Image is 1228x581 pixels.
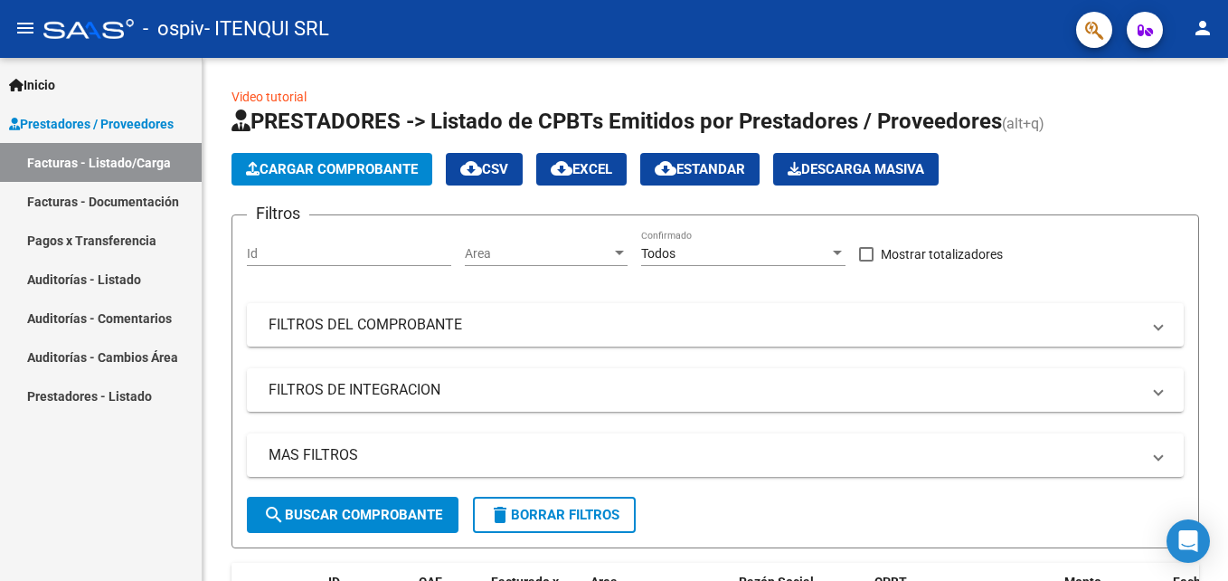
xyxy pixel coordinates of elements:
[263,504,285,526] mat-icon: search
[773,153,939,186] button: Descarga Masiva
[460,161,508,177] span: CSV
[655,157,676,179] mat-icon: cloud_download
[246,161,418,177] span: Cargar Comprobante
[231,90,307,104] a: Video tutorial
[247,368,1184,412] mat-expansion-panel-header: FILTROS DE INTEGRACION
[247,201,309,226] h3: Filtros
[640,153,760,186] button: Estandar
[231,109,1002,134] span: PRESTADORES -> Listado de CPBTs Emitidos por Prestadores / Proveedores
[263,507,442,523] span: Buscar Comprobante
[204,9,329,49] span: - ITENQUI SRL
[655,161,745,177] span: Estandar
[551,161,612,177] span: EXCEL
[465,246,611,262] span: Area
[9,114,174,134] span: Prestadores / Proveedores
[269,445,1140,465] mat-panel-title: MAS FILTROS
[1192,17,1214,39] mat-icon: person
[269,315,1140,335] mat-panel-title: FILTROS DEL COMPROBANTE
[489,504,511,526] mat-icon: delete
[788,161,924,177] span: Descarga Masiva
[9,75,55,95] span: Inicio
[247,433,1184,477] mat-expansion-panel-header: MAS FILTROS
[460,157,482,179] mat-icon: cloud_download
[446,153,523,186] button: CSV
[473,497,636,533] button: Borrar Filtros
[143,9,204,49] span: - ospiv
[247,303,1184,347] mat-expansion-panel-header: FILTROS DEL COMPROBANTE
[269,380,1140,400] mat-panel-title: FILTROS DE INTEGRACION
[773,153,939,186] app-download-masive: Descarga masiva de comprobantes (adjuntos)
[247,497,458,533] button: Buscar Comprobante
[641,246,675,261] span: Todos
[231,153,432,186] button: Cargar Comprobante
[536,153,627,186] button: EXCEL
[1167,519,1210,563] div: Open Intercom Messenger
[14,17,36,39] mat-icon: menu
[881,243,1003,265] span: Mostrar totalizadores
[1002,115,1044,132] span: (alt+q)
[489,507,619,523] span: Borrar Filtros
[551,157,572,179] mat-icon: cloud_download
